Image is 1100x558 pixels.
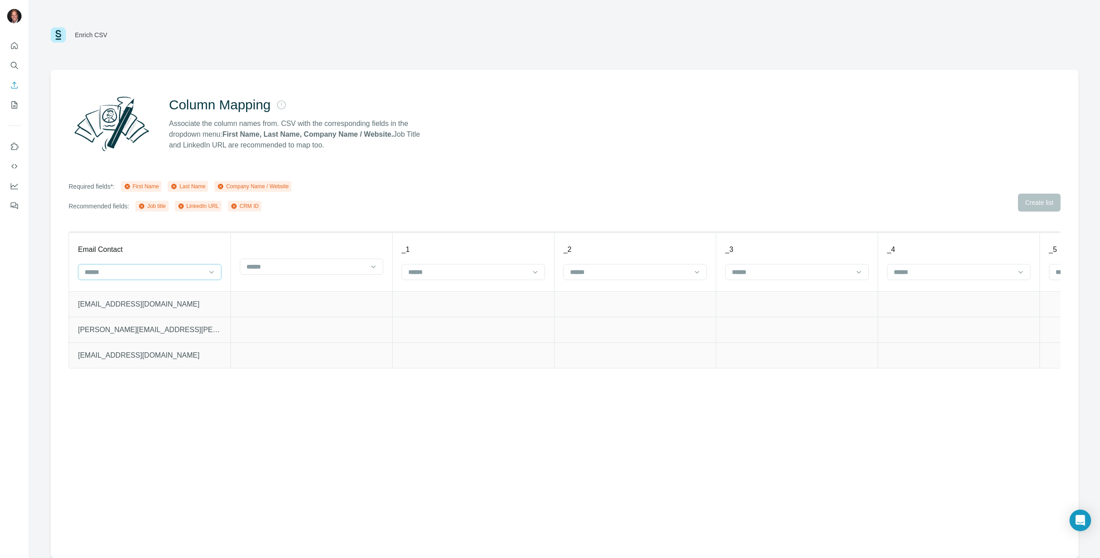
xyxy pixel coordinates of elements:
[230,202,259,210] div: CRM ID
[7,9,22,23] img: Avatar
[1049,244,1057,255] p: _5
[51,27,66,43] img: Surfe Logo
[7,97,22,113] button: My lists
[7,57,22,74] button: Search
[124,182,159,190] div: First Name
[169,118,428,151] p: Associate the column names from. CSV with the corresponding fields in the dropdown menu: Job Titl...
[78,244,123,255] p: Email Contact
[78,350,221,361] p: [EMAIL_ADDRESS][DOMAIN_NAME]
[170,182,205,190] div: Last Name
[887,244,895,255] p: _4
[7,158,22,174] button: Use Surfe API
[75,30,107,39] div: Enrich CSV
[7,138,22,155] button: Use Surfe on LinkedIn
[402,244,410,255] p: _1
[7,198,22,214] button: Feedback
[217,182,289,190] div: Company Name / Website
[78,324,221,335] p: [PERSON_NAME][EMAIL_ADDRESS][PERSON_NAME][DOMAIN_NAME]
[7,38,22,54] button: Quick start
[725,244,733,255] p: _3
[138,202,165,210] div: Job title
[1070,510,1091,531] div: Open Intercom Messenger
[69,91,155,156] img: Surfe Illustration - Column Mapping
[78,299,221,310] p: [EMAIL_ADDRESS][DOMAIN_NAME]
[178,202,219,210] div: LinkedIn URL
[69,182,115,191] p: Required fields*:
[563,244,572,255] p: _2
[222,130,393,138] strong: First Name, Last Name, Company Name / Website.
[69,202,129,211] p: Recommended fields:
[169,97,271,113] h2: Column Mapping
[7,178,22,194] button: Dashboard
[7,77,22,93] button: Enrich CSV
